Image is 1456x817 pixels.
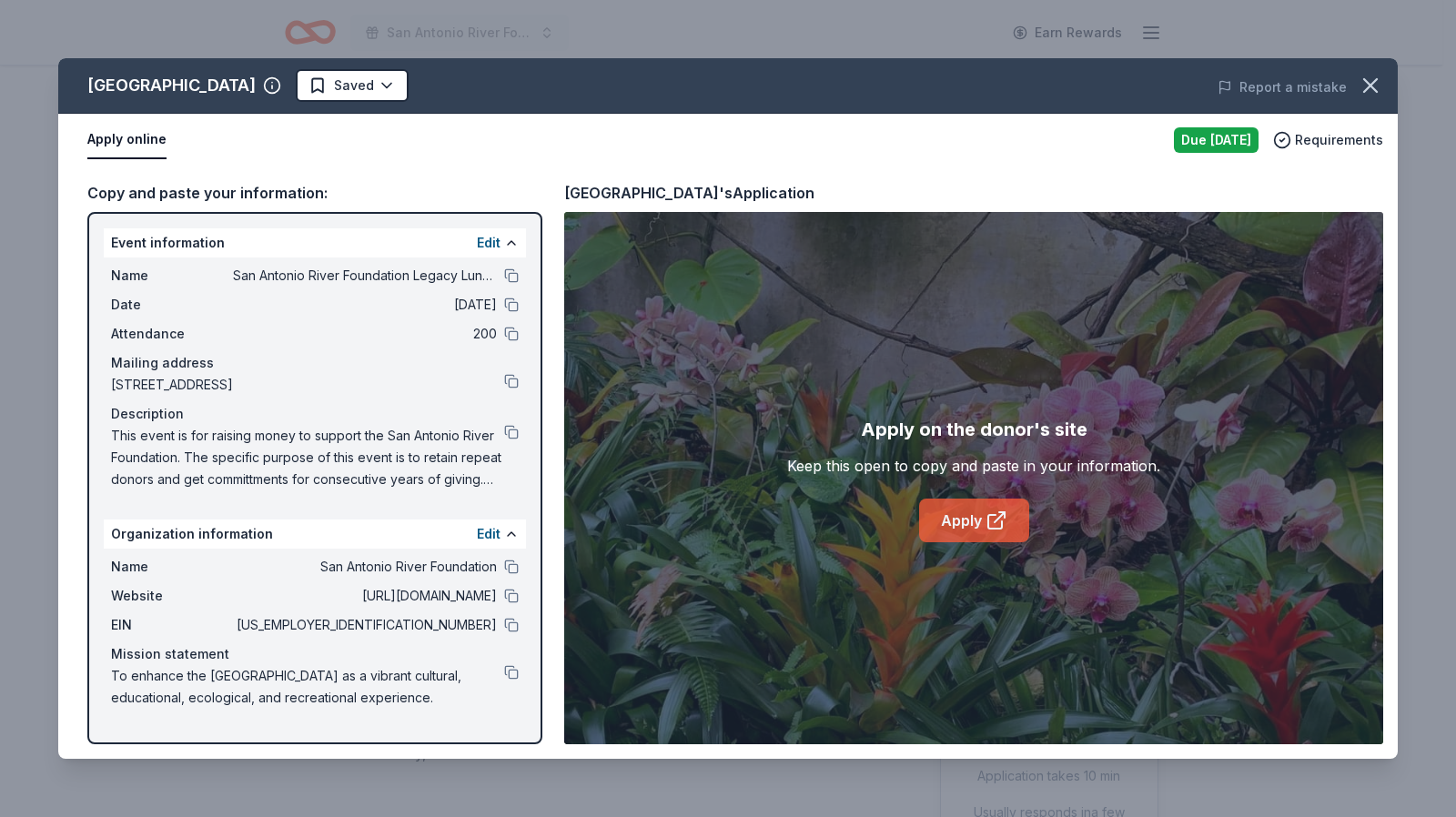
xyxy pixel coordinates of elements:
[111,374,504,396] span: [STREET_ADDRESS]
[477,232,500,254] button: Edit
[111,352,519,374] div: Mailing address
[233,323,497,345] span: 200
[104,228,526,257] div: Event information
[111,585,233,607] span: Website
[564,181,814,205] div: [GEOGRAPHIC_DATA]'s Application
[111,614,233,636] span: EIN
[111,556,233,578] span: Name
[477,523,500,545] button: Edit
[111,265,233,287] span: Name
[111,323,233,345] span: Attendance
[87,181,542,205] div: Copy and paste your information:
[1273,129,1383,151] button: Requirements
[1174,127,1259,153] div: Due [DATE]
[919,499,1029,542] a: Apply
[104,519,526,549] div: Organization information
[1218,76,1347,98] button: Report a mistake
[111,403,519,425] div: Description
[87,121,167,159] button: Apply online
[111,294,233,316] span: Date
[111,643,519,665] div: Mission statement
[233,265,497,287] span: San Antonio River Foundation Legacy Luncheon
[861,415,1087,444] div: Apply on the donor's site
[296,69,409,102] button: Saved
[233,614,497,636] span: [US_EMPLOYER_IDENTIFICATION_NUMBER]
[787,455,1160,477] div: Keep this open to copy and paste in your information.
[1295,129,1383,151] span: Requirements
[233,585,497,607] span: [URL][DOMAIN_NAME]
[87,71,256,100] div: [GEOGRAPHIC_DATA]
[334,75,374,96] span: Saved
[111,665,504,709] span: To enhance the [GEOGRAPHIC_DATA] as a vibrant cultural, educational, ecological, and recreational...
[233,556,497,578] span: San Antonio River Foundation
[233,294,497,316] span: [DATE]
[111,425,504,490] span: This event is for raising money to support the San Antonio River Foundation. The specific purpose...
